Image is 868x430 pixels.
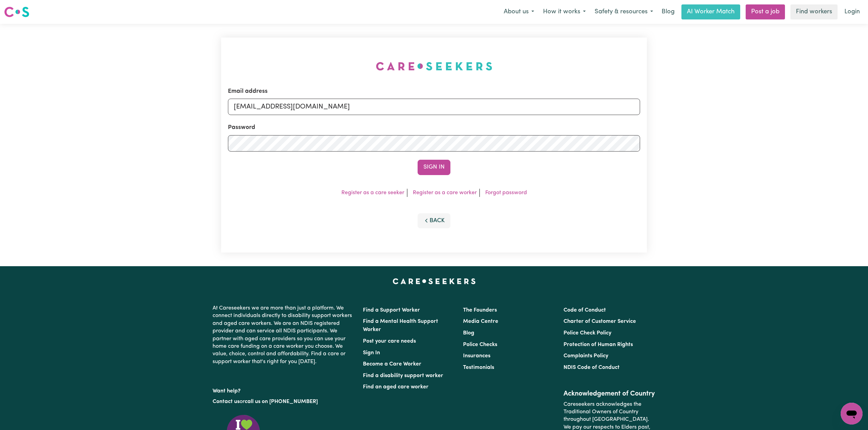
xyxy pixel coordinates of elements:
button: Sign In [418,160,450,175]
a: Blog [463,330,474,336]
a: Careseekers home page [393,278,476,284]
a: Complaints Policy [564,353,608,359]
button: Safety & resources [590,5,657,19]
label: Password [228,123,255,132]
a: Code of Conduct [564,307,606,313]
a: The Founders [463,307,497,313]
a: call us on [PHONE_NUMBER] [245,399,318,404]
a: Register as a care worker [413,190,477,196]
a: NDIS Code of Conduct [564,365,620,370]
a: Blog [657,4,679,19]
a: Insurances [463,353,490,359]
a: Police Check Policy [564,330,611,336]
iframe: Button to launch messaging window [841,403,863,425]
a: Contact us [213,399,240,404]
p: At Careseekers we are more than just a platform. We connect individuals directly to disability su... [213,302,355,368]
a: Find an aged care worker [363,384,429,390]
a: Police Checks [463,342,497,347]
p: Want help? [213,385,355,395]
a: Forgot password [485,190,527,196]
a: Sign In [363,350,380,356]
a: Find a disability support worker [363,373,443,378]
a: Login [840,4,864,19]
img: Careseekers logo [4,6,29,18]
a: AI Worker Match [681,4,740,19]
a: Testimonials [463,365,494,370]
button: How it works [539,5,590,19]
p: or [213,395,355,408]
a: Media Centre [463,319,498,324]
a: Find workers [790,4,838,19]
a: Post your care needs [363,339,416,344]
button: About us [499,5,539,19]
a: Find a Mental Health Support Worker [363,319,438,332]
h2: Acknowledgement of Country [564,390,655,398]
label: Email address [228,87,268,96]
a: Charter of Customer Service [564,319,636,324]
button: Back [418,213,450,228]
a: Find a Support Worker [363,307,420,313]
a: Become a Care Worker [363,361,421,367]
a: Post a job [746,4,785,19]
a: Protection of Human Rights [564,342,633,347]
a: Careseekers logo [4,4,29,20]
a: Register as a care seeker [341,190,404,196]
input: Email address [228,99,640,115]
